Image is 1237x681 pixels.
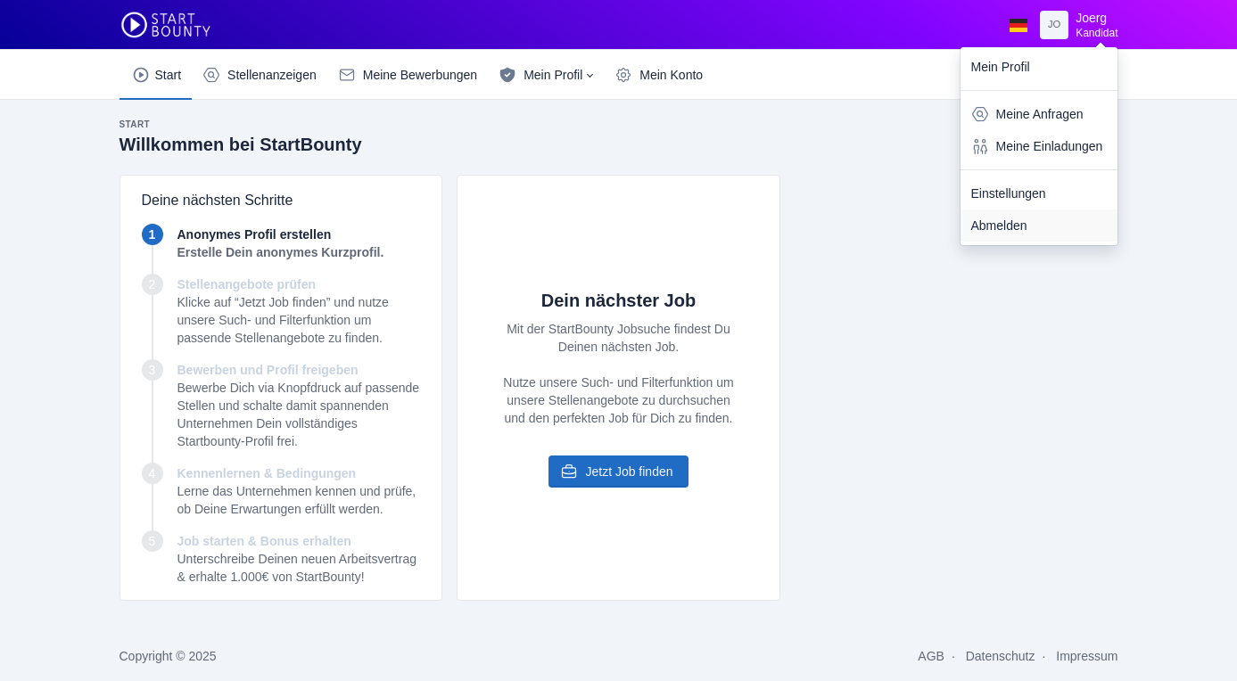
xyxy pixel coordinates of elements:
[488,59,604,91] a: Mein Profil
[961,130,1117,162] a: Meine Einladungen
[524,66,582,84] span: Mein Profil
[120,132,1111,157] h2: Willkommen bei StartBounty
[639,66,703,84] span: Mein Konto
[177,275,421,293] div: Stellenangebote prüfen
[227,66,317,84] span: Stellenanzeigen
[961,177,1117,209] a: Einstellungen
[177,379,421,450] div: Bewerbe Dich via Knopfdruck auf passende Stellen und schalte damit spannenden Unternehmen Dein vo...
[541,288,696,313] p: Dein nächster Job
[604,59,713,91] a: Mein Konto
[961,98,1117,130] a: Meine Anfragen
[966,649,1035,663] a: Datenschutz
[548,455,688,488] a: Jetzt Job finden
[996,137,1103,155] span: Meine Einladungen
[177,293,421,347] div: Klicke auf “Jetzt Job finden” und nutze unsere Such- und Filterfunktion um passende Stellenangebo...
[961,51,1117,83] a: Mein Profil
[142,190,421,211] h3: Deine nächsten Schritte
[1076,28,1117,38] div: Kandidat
[1040,11,1117,39] a: Open user menu
[177,226,421,243] div: Anonymes Profil erstellen
[1076,12,1117,24] div: Joerg
[120,11,213,39] img: StartBounty
[177,532,421,550] div: Job starten & Bonus erhalten
[120,647,217,665] li: Copyright © 2025
[327,59,488,91] a: Meine Bewerbungen
[177,550,421,586] div: Unterschreibe Deinen neuen Arbeitsvertrag & erhalte 1.000€ von StartBounty!
[120,59,193,91] a: Start
[363,66,477,84] span: Meine Bewerbungen
[192,59,327,91] a: Stellenanzeigen
[120,118,1111,132] div: Start
[177,482,421,518] div: Lerne das Unternehmen kennen und prüfe, ob Deine Erwartungen erfüllt werden.
[177,243,421,261] div: Erstelle Dein anonymes Kurzprofil.
[155,66,182,84] span: Start
[918,649,944,663] a: AGB
[1040,11,1068,39] span: Jo
[1056,649,1117,663] a: Impressum
[961,209,1117,242] a: Abmelden
[996,105,1084,123] span: Meine Anfragen
[500,320,737,427] p: Mit der StartBounty Jobsuche findest Du Deinen nächsten Job. Nutze unsere Such- und Filterfunktio...
[177,361,421,379] div: Bewerben und Profil freigeben
[177,464,421,482] div: Kennenlernen & Bedingungen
